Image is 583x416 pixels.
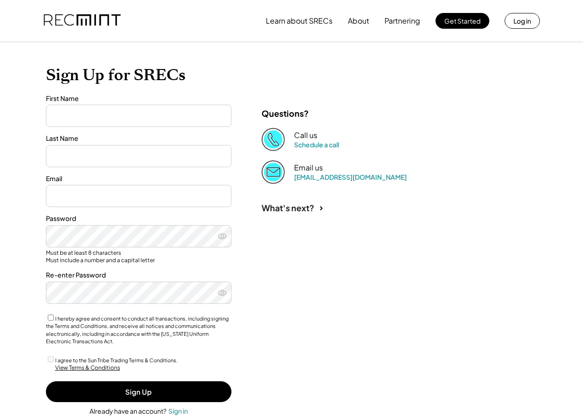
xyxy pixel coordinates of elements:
div: Call us [294,131,317,140]
a: [EMAIL_ADDRESS][DOMAIN_NAME] [294,173,407,181]
div: Questions? [262,108,309,119]
a: Schedule a call [294,140,339,149]
div: Last Name [46,134,231,143]
label: I hereby agree and consent to conduct all transactions, including signing the Terms and Condition... [46,315,229,345]
button: Partnering [384,12,420,30]
div: What's next? [262,202,314,213]
button: Log in [505,13,540,29]
div: Already have an account? [90,407,167,416]
img: Email%202%403x.png [262,160,285,183]
label: I agree to the Sun Tribe Trading Terms & Conditions. [55,357,178,363]
div: Email us [294,163,323,173]
div: Must be at least 8 characters Must include a number and a capital letter [46,249,231,264]
div: Email [46,174,231,183]
div: First Name [46,94,231,103]
button: Sign Up [46,381,231,402]
button: About [348,12,369,30]
img: recmint-logotype%403x.png [44,5,121,37]
div: Re-enter Password [46,271,231,280]
div: Password [46,214,231,223]
img: Phone%20copy%403x.png [262,128,285,151]
button: Get Started [436,13,489,29]
div: View Terms & Conditions [55,364,120,372]
div: Sign in [168,407,188,415]
h1: Sign Up for SRECs [46,65,538,85]
button: Learn about SRECs [266,12,333,30]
